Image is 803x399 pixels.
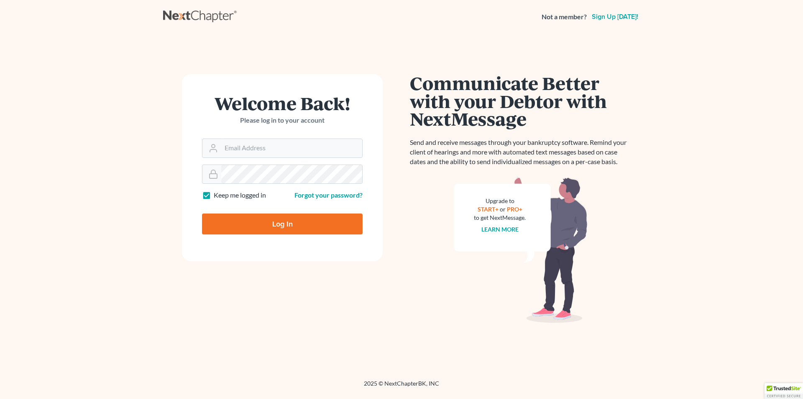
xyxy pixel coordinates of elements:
[202,116,363,125] p: Please log in to your account
[410,138,632,167] p: Send and receive messages through your bankruptcy software. Remind your client of hearings and mo...
[454,177,588,323] img: nextmessage_bg-59042aed3d76b12b5cd301f8e5b87938c9018125f34e5fa2b7a6b67550977c72.svg
[294,191,363,199] a: Forgot your password?
[590,13,640,20] a: Sign up [DATE]!
[474,214,526,222] div: to get NextMessage.
[410,74,632,128] h1: Communicate Better with your Debtor with NextMessage
[500,206,506,213] span: or
[481,226,519,233] a: Learn more
[202,94,363,112] h1: Welcome Back!
[507,206,522,213] a: PRO+
[202,214,363,234] input: Log In
[214,190,266,200] label: Keep me logged in
[478,206,499,213] a: START+
[474,197,526,205] div: Upgrade to
[765,383,803,399] div: TrustedSite Certified
[221,139,362,157] input: Email Address
[163,379,640,394] div: 2025 © NextChapterBK, INC
[542,12,587,22] strong: Not a member?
